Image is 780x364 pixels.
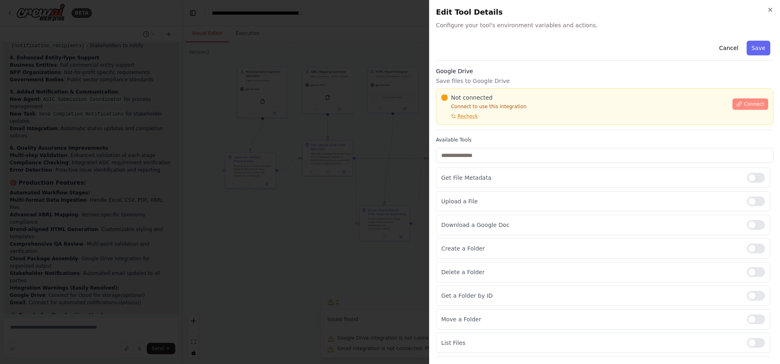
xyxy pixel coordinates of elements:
[436,77,773,85] p: Save files to Google Drive
[441,103,728,110] p: Connect to use this integration
[747,41,770,55] button: Save
[732,98,768,110] button: Connect
[441,174,741,182] p: Get File Metadata
[436,21,773,29] span: Configure your tool's environment variables and actions.
[436,67,773,75] h3: Google Drive
[441,244,741,253] p: Create a Folder
[714,41,743,55] button: Cancel
[441,221,741,229] p: Download a Google Doc
[436,7,773,18] h2: Edit Tool Details
[441,268,741,276] p: Delete a Folder
[458,113,478,120] span: Recheck
[441,339,741,347] p: List Files
[744,101,764,107] span: Connect
[441,315,741,323] p: Move a Folder
[441,197,741,205] p: Upload a File
[436,137,773,143] label: Available Tools
[451,94,492,102] span: Not connected
[441,113,478,120] button: Recheck
[441,292,741,300] p: Get a Folder by ID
